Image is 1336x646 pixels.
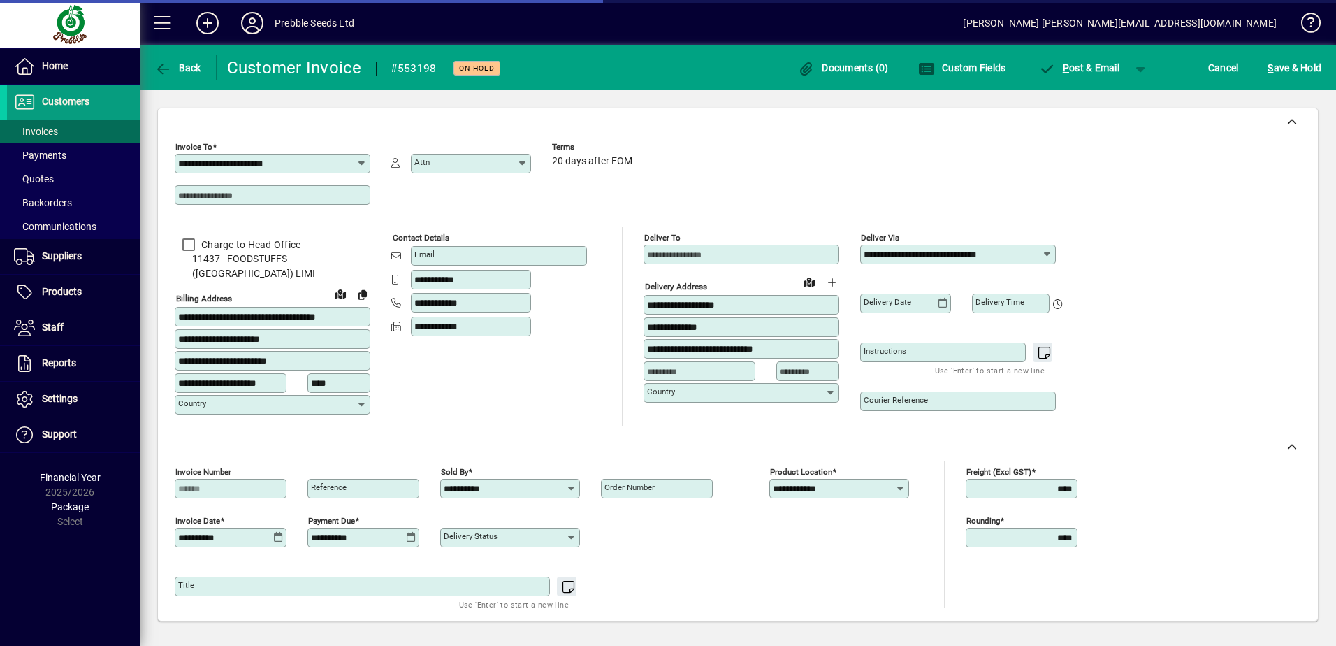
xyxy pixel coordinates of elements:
mat-label: Delivery time [975,297,1024,307]
a: Support [7,417,140,452]
mat-label: Invoice date [175,515,220,525]
span: Suppliers [42,250,82,261]
span: Cancel [1208,57,1239,79]
a: Settings [7,382,140,417]
a: Suppliers [7,239,140,274]
a: Payments [7,143,140,167]
button: Back [151,55,205,80]
a: Staff [7,310,140,345]
span: Backorders [14,197,72,208]
label: Charge to Head Office [198,238,300,252]
button: Choose address [820,271,843,294]
a: Quotes [7,167,140,191]
mat-label: Title [178,580,194,590]
a: Home [7,49,140,84]
mat-label: Delivery date [864,297,911,307]
span: On hold [459,64,495,73]
a: View on map [798,271,820,293]
span: Settings [42,393,78,404]
button: Copy to Delivery address [351,283,374,306]
span: Customers [42,96,89,107]
span: Documents (0) [798,62,889,73]
mat-label: Deliver To [644,233,681,243]
span: ost & Email [1038,62,1119,73]
a: View on map [329,282,351,305]
mat-label: Freight (excl GST) [966,466,1031,476]
span: ave & Hold [1268,57,1321,79]
mat-label: Reference [311,482,347,492]
mat-label: Order number [604,482,655,492]
button: Profile [230,10,275,36]
mat-label: Rounding [966,515,1000,525]
span: Communications [14,221,96,232]
span: Back [154,62,201,73]
mat-hint: Use 'Enter' to start a new line [459,596,569,612]
mat-label: Email [414,250,435,259]
mat-label: Invoice To [175,142,212,152]
span: Financial Year [40,472,101,483]
div: Prebble Seeds Ltd [275,12,354,34]
button: Add [185,10,230,36]
span: Payments [14,150,66,161]
mat-label: Invoice number [175,466,231,476]
span: Quotes [14,173,54,185]
mat-label: Attn [414,157,430,167]
app-page-header-button: Back [140,55,217,80]
div: Customer Invoice [227,57,362,79]
span: Products [42,286,82,297]
mat-label: Deliver via [861,233,899,243]
span: 11437 - FOODSTUFFS ([GEOGRAPHIC_DATA]) LIMI [175,252,370,281]
span: Custom Fields [918,62,1006,73]
span: Home [42,60,68,71]
mat-label: Country [647,387,675,396]
mat-label: Sold by [441,466,468,476]
a: Reports [7,346,140,381]
span: Support [42,429,77,440]
button: Post & Email [1031,55,1126,80]
span: S [1268,62,1273,73]
span: Terms [552,143,636,152]
a: Communications [7,215,140,238]
a: Backorders [7,191,140,215]
a: Products [7,275,140,310]
span: Package [51,501,89,512]
mat-label: Product location [770,466,832,476]
mat-label: Delivery status [444,531,498,541]
span: 20 days after EOM [552,156,632,167]
button: Documents (0) [794,55,892,80]
mat-label: Courier Reference [864,395,928,405]
span: Invoices [14,126,58,137]
span: Reports [42,357,76,368]
span: P [1063,62,1069,73]
div: [PERSON_NAME] [PERSON_NAME][EMAIL_ADDRESS][DOMAIN_NAME] [963,12,1277,34]
mat-label: Instructions [864,346,906,356]
a: Knowledge Base [1291,3,1319,48]
mat-label: Payment due [308,515,355,525]
button: Cancel [1205,55,1242,80]
button: Custom Fields [915,55,1010,80]
a: Invoices [7,120,140,143]
mat-hint: Use 'Enter' to start a new line [935,362,1045,378]
mat-label: Country [178,399,206,408]
div: #553198 [391,57,437,80]
span: Staff [42,322,64,333]
button: Save & Hold [1264,55,1325,80]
